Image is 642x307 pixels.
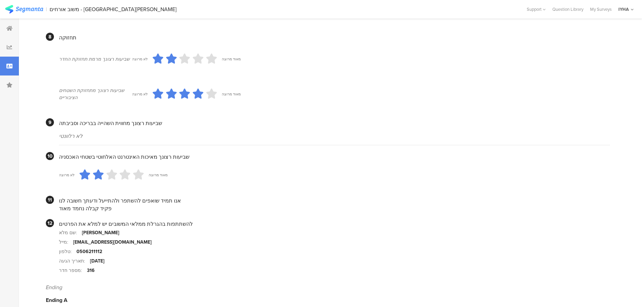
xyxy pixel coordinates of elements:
div: Support [527,4,546,14]
div: Ending A [46,296,610,304]
div: 12 [46,219,54,227]
div: מאוד מרוצה [222,56,241,62]
div: IYHA [618,6,629,12]
div: שם מלא: [59,229,82,236]
div: לא מרוצה [59,172,74,178]
div: טלפון: [59,248,77,255]
div: 8 [46,33,54,41]
div: אנו תמיד שואפים להשתפר ולהתייעל ודעתך חשובה לנו [59,197,610,205]
div: שביעות רצונך מרמת תחזוקת החדר [59,56,132,63]
div: לא מרוצה [132,91,148,97]
img: segmanta logo [5,5,43,13]
div: לא מרוצה [132,56,148,62]
div: שביעות רצונך מחווית השהייה בבריכה וסביבתה [59,119,610,127]
div: מספר חדר: [59,267,87,274]
div: 9 [46,118,54,126]
a: Question Library [549,6,587,12]
div: תחזוקה [59,34,610,41]
div: | [46,5,47,13]
div: מאוד מרוצה [149,172,167,178]
div: 10 [46,152,54,160]
div: 0506211112 [77,248,102,255]
div: [DATE] [90,257,104,265]
div: מאוד מרוצה [222,91,241,97]
div: שביעות רצונך מתחזוקת השטחים הציבוריים [59,87,132,101]
div: Ending [46,283,610,291]
div: פקיד קבלה נחמד מאוד [59,205,610,212]
a: My Surveys [587,6,615,12]
div: 316 [87,267,95,274]
div: להשתתפות בהגרלת ממלאי המשובים יש למלא את הפרטים [59,220,610,228]
div: לא רלוונטי [59,132,610,140]
div: 11 [46,196,54,204]
div: שביעות רצונך מאיכות האינטרנט האלחוטי בשטחי האכסניה [59,153,610,161]
div: [PERSON_NAME] [82,229,119,236]
div: משוב אורחים - [GEOGRAPHIC_DATA][PERSON_NAME] [50,6,177,12]
div: תאריך הגעה: [59,257,90,265]
div: מייל: [59,239,73,246]
div: [EMAIL_ADDRESS][DOMAIN_NAME] [73,239,152,246]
